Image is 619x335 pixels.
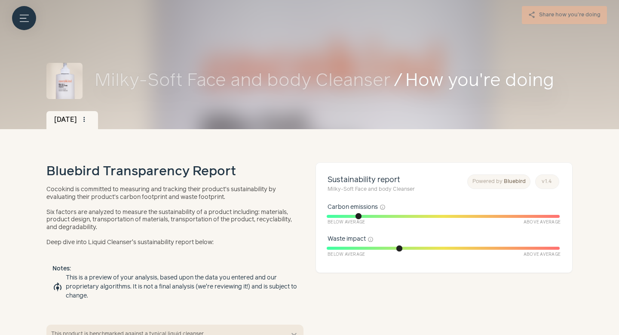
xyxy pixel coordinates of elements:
[95,68,391,95] a: Milky-Soft Face and body Cleanser
[328,203,378,212] span: Carbon emissions
[46,111,98,129] div: [DATE]
[380,204,386,210] button: info
[80,116,88,124] span: more_vert
[328,251,365,258] span: Below Average
[46,239,298,247] p: Deep dive into Liquid Cleanser's sustainability report below:
[368,236,374,242] button: info
[524,251,561,258] span: Above Average
[524,219,561,226] span: Above Average
[52,264,297,273] h5: Notes:
[46,162,236,182] h1: Bluebird Transparency Report
[328,186,415,193] small: Milky-Soft Face and body Cleanser
[52,273,297,301] li: This is a preview of your analysis, based upon the data you entered and our proprietary algorithm...
[46,209,298,232] p: Six factors are analyzed to measure the sustainability of a product including: materials, product...
[52,282,63,292] span: model_training
[78,114,90,126] button: more_vert
[328,219,365,226] span: Below Average
[46,186,298,201] p: Cocokind is committed to measuring and tracking their product’s sustainability by evaluating thei...
[328,174,415,194] h1: Sustainability report
[328,174,415,194] a: Sustainability reportMilky-Soft Face and body Cleanser
[535,174,559,189] a: v1.4
[46,63,83,99] img: Milky-Soft Face and body Cleanser
[467,174,530,189] a: Powered by Bluebird
[328,235,366,244] span: Waste impact
[394,68,402,95] span: /
[405,68,573,95] span: How you're doing
[504,179,526,184] span: Bluebird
